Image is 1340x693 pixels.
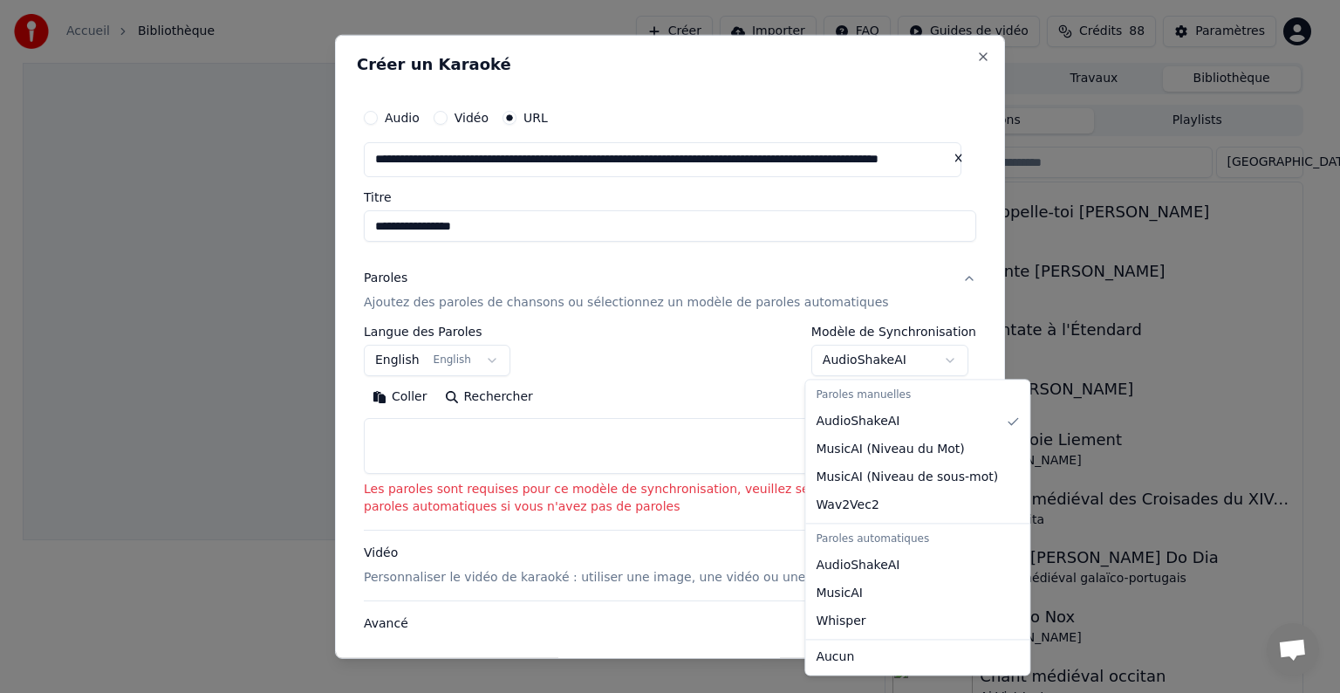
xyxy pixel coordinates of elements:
[809,527,1026,552] div: Paroles automatiques
[816,648,854,666] span: Aucun
[816,441,964,458] span: MusicAI ( Niveau du Mot )
[816,413,899,430] span: AudioShakeAI
[816,613,865,630] span: Whisper
[809,383,1026,408] div: Paroles manuelles
[816,585,863,602] span: MusicAI
[816,497,879,514] span: Wav2Vec2
[816,557,899,574] span: AudioShakeAI
[816,469,998,486] span: MusicAI ( Niveau de sous-mot )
